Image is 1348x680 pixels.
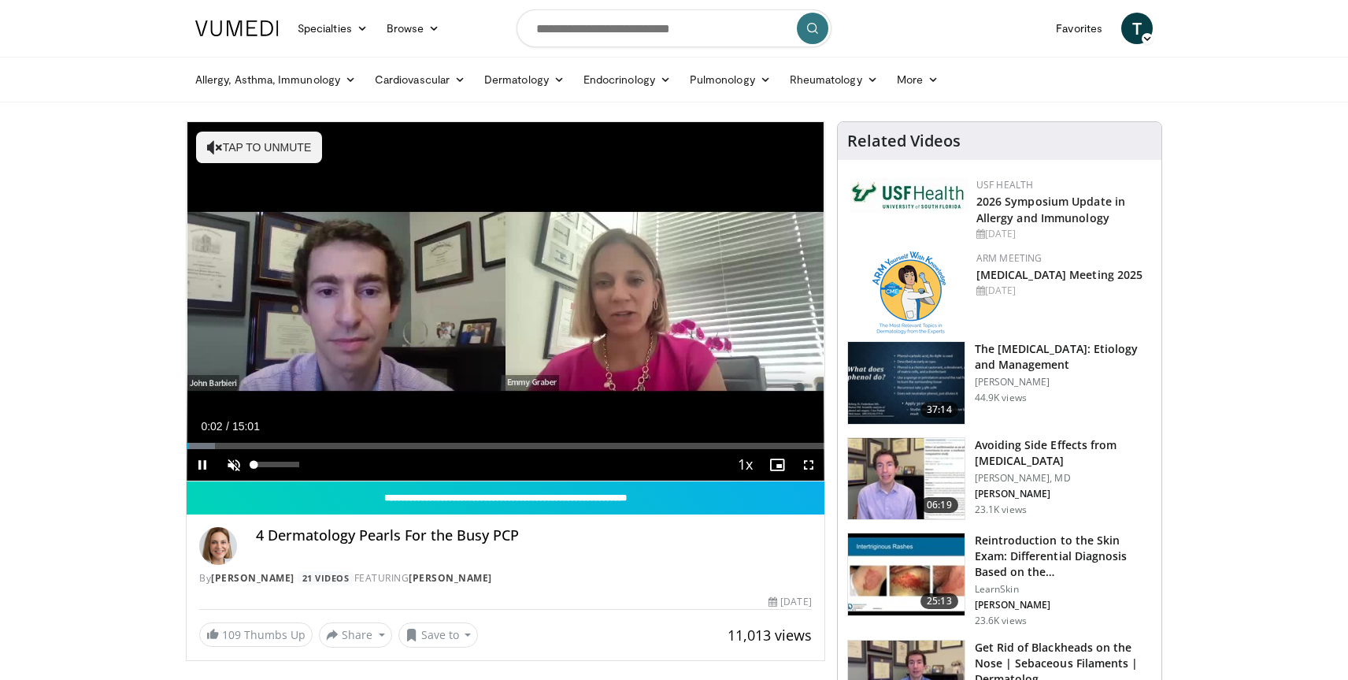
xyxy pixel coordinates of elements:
div: By FEATURING [199,571,812,585]
img: 022c50fb-a848-4cac-a9d8-ea0906b33a1b.150x105_q85_crop-smart_upscale.jpg [848,533,965,615]
a: USF Health [976,178,1034,191]
input: Search topics, interventions [517,9,831,47]
a: ARM Meeting [976,251,1042,265]
button: Share [319,622,392,648]
span: 06:19 [920,497,958,513]
a: T [1121,13,1153,44]
button: Pause [187,449,218,481]
div: Progress Bar [187,443,824,449]
p: [PERSON_NAME] [975,599,1152,611]
a: Allergy, Asthma, Immunology [186,64,365,95]
a: Endocrinology [574,64,680,95]
a: 2026 Symposium Update in Allergy and Immunology [976,194,1125,225]
button: Tap to unmute [196,132,322,163]
a: Pulmonology [680,64,780,95]
span: / [226,420,229,433]
span: 109 [222,627,241,642]
img: 6ba8804a-8538-4002-95e7-a8f8012d4a11.png.150x105_q85_autocrop_double_scale_upscale_version-0.2.jpg [850,178,968,213]
video-js: Video Player [187,122,824,481]
a: 25:13 Reintroduction to the Skin Exam: Differential Diagnosis Based on the… LearnSkin [PERSON_NAM... [847,533,1152,627]
a: 06:19 Avoiding Side Effects from [MEDICAL_DATA] [PERSON_NAME], MD [PERSON_NAME] 23.1K views [847,437,1152,521]
button: Enable picture-in-picture mode [761,449,793,481]
a: Cardiovascular [365,64,475,95]
img: Avatar [199,527,237,565]
a: Rheumatology [780,64,887,95]
h3: Avoiding Side Effects from [MEDICAL_DATA] [975,437,1152,469]
a: [MEDICAL_DATA] Meeting 2025 [976,267,1143,282]
img: c5af237d-e68a-4dd3-8521-77b3daf9ece4.150x105_q85_crop-smart_upscale.jpg [848,342,965,424]
h3: The [MEDICAL_DATA]: Etiology and Management [975,341,1152,373]
span: 11,013 views [728,626,812,645]
p: [PERSON_NAME] [975,488,1152,500]
button: Playback Rate [730,449,761,481]
span: 25:13 [920,593,958,609]
a: More [887,64,948,95]
a: Dermatology [475,64,574,95]
button: Fullscreen [793,449,824,481]
h4: 4 Dermatology Pearls For the Busy PCP [256,527,812,544]
button: Unmute [218,449,250,481]
a: Browse [377,13,450,44]
img: 89a28c6a-718a-466f-b4d1-7c1f06d8483b.png.150x105_q85_autocrop_double_scale_upscale_version-0.2.png [872,251,946,334]
button: Save to [398,622,479,648]
img: VuMedi Logo [195,20,279,36]
a: 109 Thumbs Up [199,622,313,647]
a: 21 Videos [297,571,354,585]
p: 23.1K views [975,503,1027,516]
div: Volume Level [254,462,298,467]
span: 15:01 [232,420,260,433]
div: [DATE] [976,284,1149,298]
div: [DATE] [768,595,811,609]
a: [PERSON_NAME] [409,571,492,585]
a: Specialties [288,13,377,44]
p: [PERSON_NAME], MD [975,472,1152,485]
a: 37:14 The [MEDICAL_DATA]: Etiology and Management [PERSON_NAME] 44.9K views [847,341,1152,425]
div: [DATE] [976,227,1149,241]
img: 6f9900f7-f6e7-4fd7-bcbb-2a1dc7b7d476.150x105_q85_crop-smart_upscale.jpg [848,438,965,520]
p: 44.9K views [975,392,1027,404]
p: [PERSON_NAME] [975,376,1152,388]
span: 37:14 [920,402,958,418]
a: [PERSON_NAME] [211,571,294,585]
span: 0:02 [201,420,222,433]
p: 23.6K views [975,615,1027,627]
h3: Reintroduction to the Skin Exam: Differential Diagnosis Based on the… [975,533,1152,580]
p: LearnSkin [975,583,1152,596]
h4: Related Videos [847,132,961,150]
a: Favorites [1046,13,1112,44]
